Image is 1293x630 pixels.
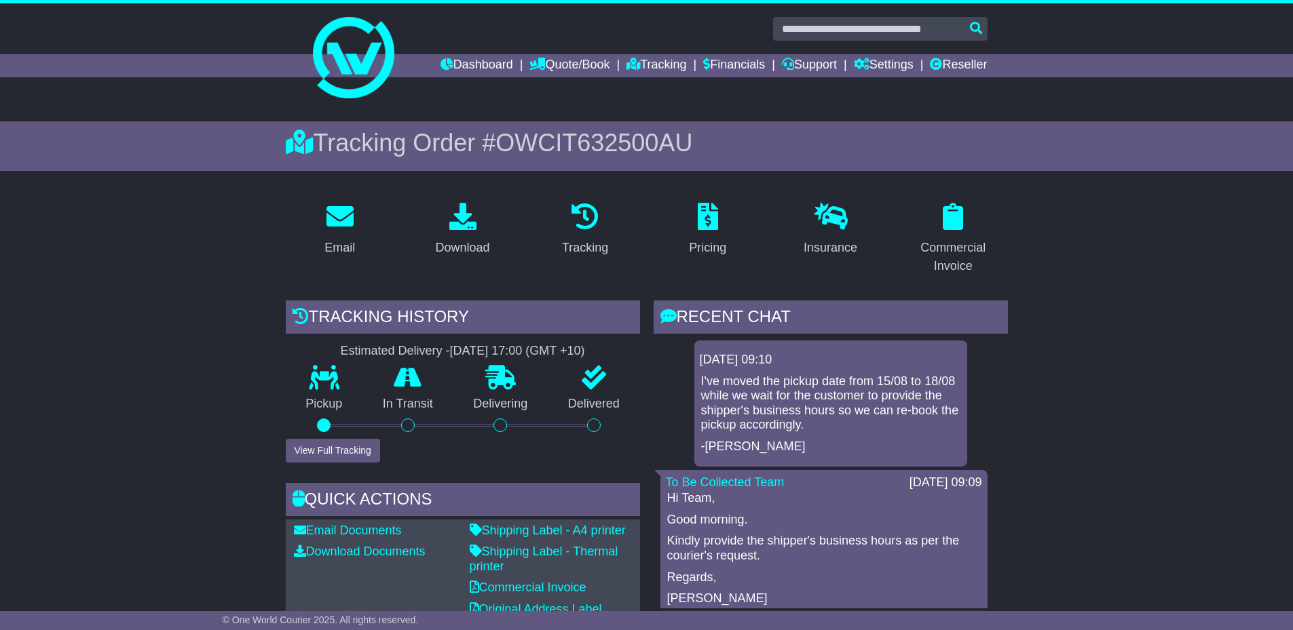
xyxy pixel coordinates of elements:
[548,397,640,412] p: Delivered
[453,397,548,412] p: Delivering
[426,198,498,262] a: Download
[700,353,962,368] div: [DATE] 09:10
[666,475,785,489] a: To Be Collected Team
[286,344,640,359] div: Estimated Delivery -
[553,198,617,262] a: Tracking
[223,614,419,625] span: © One World Courier 2025. All rights reserved.
[667,591,981,606] p: [PERSON_NAME]
[701,374,960,433] p: I've moved the pickup date from 15/08 to 18/08 while we wait for the customer to provide the ship...
[441,54,513,77] a: Dashboard
[667,491,981,506] p: Hi Team,
[470,602,602,616] a: Original Address Label
[286,483,640,519] div: Quick Actions
[667,570,981,585] p: Regards,
[782,54,837,77] a: Support
[286,128,1008,157] div: Tracking Order #
[324,239,355,257] div: Email
[362,397,453,412] p: In Transit
[470,524,626,537] a: Shipping Label - A4 printer
[654,300,1008,337] div: RECENT CHAT
[470,545,618,573] a: Shipping Label - Thermal printer
[316,198,364,262] a: Email
[286,439,380,462] button: View Full Tracking
[689,239,726,257] div: Pricing
[680,198,735,262] a: Pricing
[435,239,489,257] div: Download
[495,129,692,157] span: OWCIT632500AU
[701,439,960,454] p: -[PERSON_NAME]
[286,300,640,337] div: Tracking history
[667,513,981,528] p: Good morning.
[529,54,610,77] a: Quote/Book
[294,524,402,537] a: Email Documents
[626,54,686,77] a: Tracking
[910,475,982,490] div: [DATE] 09:09
[450,344,585,359] div: [DATE] 17:00 (GMT +10)
[470,580,586,594] a: Commercial Invoice
[804,239,857,257] div: Insurance
[854,54,914,77] a: Settings
[703,54,765,77] a: Financials
[930,54,987,77] a: Reseller
[294,545,426,558] a: Download Documents
[562,239,608,257] div: Tracking
[907,239,999,275] div: Commercial Invoice
[795,198,866,262] a: Insurance
[286,397,363,412] p: Pickup
[667,534,981,563] p: Kindly provide the shipper's business hours as per the courier's request.
[899,198,1008,280] a: Commercial Invoice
